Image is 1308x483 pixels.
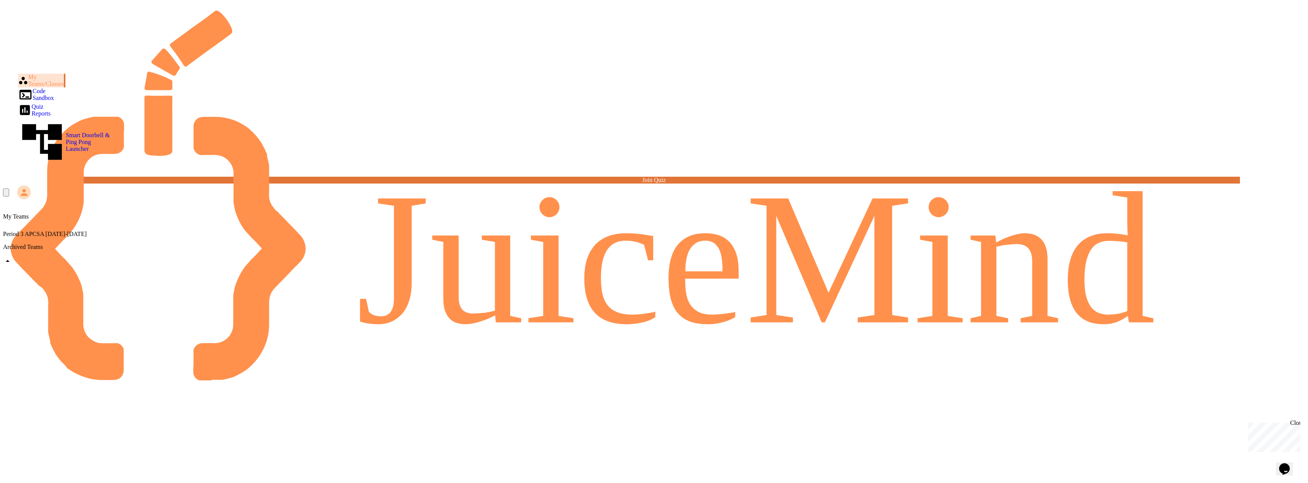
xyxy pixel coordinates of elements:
img: logo-orange.svg [11,11,1297,380]
div: Chat with us now!Close [3,3,52,48]
a: Code Sandbox [18,87,54,103]
iframe: chat widget [1276,453,1300,475]
iframe: chat widget [1245,420,1300,452]
div: My Account [9,184,33,201]
div: Period 3 APCSA [DATE]-[DATE] [3,220,1305,238]
p: Archived Teams [3,244,1305,250]
div: Period 3 APCSA [DATE]-[DATE] [3,231,1305,238]
a: Smart Doorbell & Ping Pong Launcher [18,118,113,167]
div: My Notifications [3,188,9,196]
a: My Teams/Classes [18,74,65,87]
div: Quiz Reports [18,103,51,117]
div: My Teams [3,213,29,220]
div: My Teams/Classes [18,74,64,87]
div: Smart Doorbell & Ping Pong Launcher [18,118,113,166]
a: Join Quiz [68,177,1240,184]
div: Code Sandbox [18,87,54,102]
a: Quiz Reports [18,103,51,119]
